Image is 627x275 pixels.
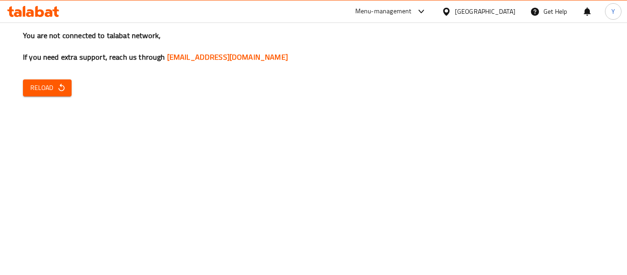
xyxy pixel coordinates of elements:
span: Y [611,6,615,17]
button: Reload [23,79,72,96]
h3: You are not connected to talabat network, If you need extra support, reach us through [23,30,604,62]
span: Reload [30,82,64,94]
a: [EMAIL_ADDRESS][DOMAIN_NAME] [167,50,288,64]
div: [GEOGRAPHIC_DATA] [455,6,515,17]
div: Menu-management [355,6,412,17]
